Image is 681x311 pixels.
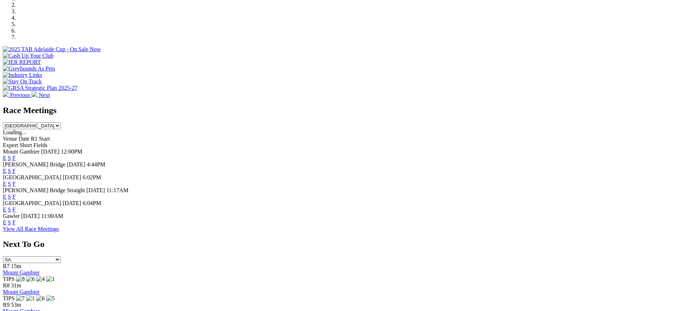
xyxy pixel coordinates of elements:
[3,187,85,193] span: [PERSON_NAME] Bridge Straight
[21,213,40,219] span: [DATE]
[19,136,29,142] span: Date
[3,129,26,135] span: Loading...
[3,206,6,213] a: E
[3,302,10,308] span: R9
[3,92,32,98] a: Previous
[3,168,6,174] a: E
[3,295,15,301] span: TIPS
[41,213,63,219] span: 11:00AM
[20,142,32,148] span: Short
[3,65,55,72] img: Greyhounds As Pets
[11,282,21,288] span: 31m
[86,187,105,193] span: [DATE]
[13,206,16,213] a: F
[13,194,16,200] a: F
[36,276,45,282] img: 4
[3,59,41,65] img: IER REPORT
[13,168,16,174] a: F
[87,161,105,167] span: 4:44PM
[8,168,11,174] a: S
[11,263,21,269] span: 15m
[3,269,40,276] a: Mount Gambier
[46,276,55,282] img: 1
[3,194,6,200] a: E
[63,174,81,180] span: [DATE]
[3,200,61,206] span: [GEOGRAPHIC_DATA]
[83,174,101,180] span: 6:02PM
[8,181,11,187] a: S
[31,136,50,142] span: R1 Start
[3,106,678,115] h2: Race Meetings
[3,149,40,155] span: Mount Gambier
[3,161,66,167] span: [PERSON_NAME] Bridge
[3,53,53,59] img: Cash Up Your Club
[41,149,60,155] span: [DATE]
[63,200,81,206] span: [DATE]
[67,161,86,167] span: [DATE]
[26,276,35,282] img: 6
[10,92,30,98] span: Previous
[3,136,17,142] span: Venue
[3,213,20,219] span: Gawler
[106,187,129,193] span: 11:17AM
[3,263,10,269] span: R7
[8,206,11,213] a: S
[13,155,16,161] a: F
[33,142,47,148] span: Fields
[13,181,16,187] a: F
[36,295,45,302] img: 6
[3,72,42,78] img: Industry Links
[61,149,82,155] span: 12:00PM
[83,200,101,206] span: 6:04PM
[3,282,10,288] span: R8
[46,295,55,302] img: 5
[3,219,6,225] a: E
[3,226,59,232] a: View All Race Meetings
[16,295,25,302] img: 7
[3,181,6,187] a: E
[3,155,6,161] a: E
[3,46,101,53] img: 2025 TAB Adelaide Cup - On Sale Now
[3,239,678,249] h2: Next To Go
[3,276,15,282] span: TIPS
[32,92,50,98] a: Next
[3,91,9,97] img: chevron-left-pager-white.svg
[8,219,11,225] a: S
[13,219,16,225] a: F
[3,174,61,180] span: [GEOGRAPHIC_DATA]
[3,289,40,295] a: Mount Gambier
[39,92,50,98] span: Next
[11,302,21,308] span: 53m
[26,295,35,302] img: 1
[3,78,42,85] img: Stay On Track
[3,142,18,148] span: Expert
[16,276,25,282] img: 8
[8,194,11,200] a: S
[3,85,77,91] img: GRSA Strategic Plan 2025-27
[32,91,37,97] img: chevron-right-pager-white.svg
[8,155,11,161] a: S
